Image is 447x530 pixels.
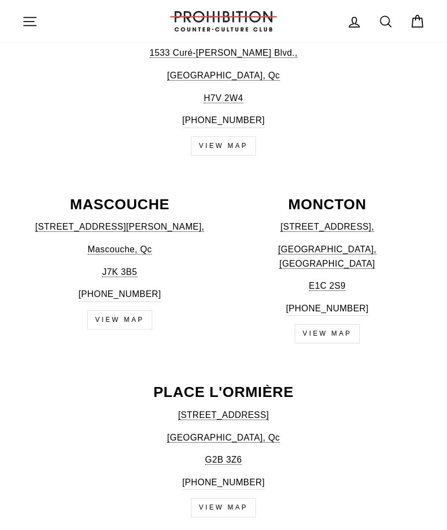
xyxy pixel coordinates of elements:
[182,113,265,128] a: [PHONE_NUMBER]
[182,475,265,490] a: [PHONE_NUMBER]
[191,498,257,517] a: View map
[78,287,161,302] a: [PHONE_NUMBER]
[191,136,257,156] a: View map
[168,11,279,31] img: PROHIBITION COUNTER-CULTURE CLUB
[87,310,153,330] a: View Map
[286,301,369,316] a: [PHONE_NUMBER]
[22,197,217,212] p: MASCOUCHE
[230,197,425,212] p: MONCTON
[295,324,360,343] a: view map
[22,385,425,400] p: PLACE L'ORMIÈRE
